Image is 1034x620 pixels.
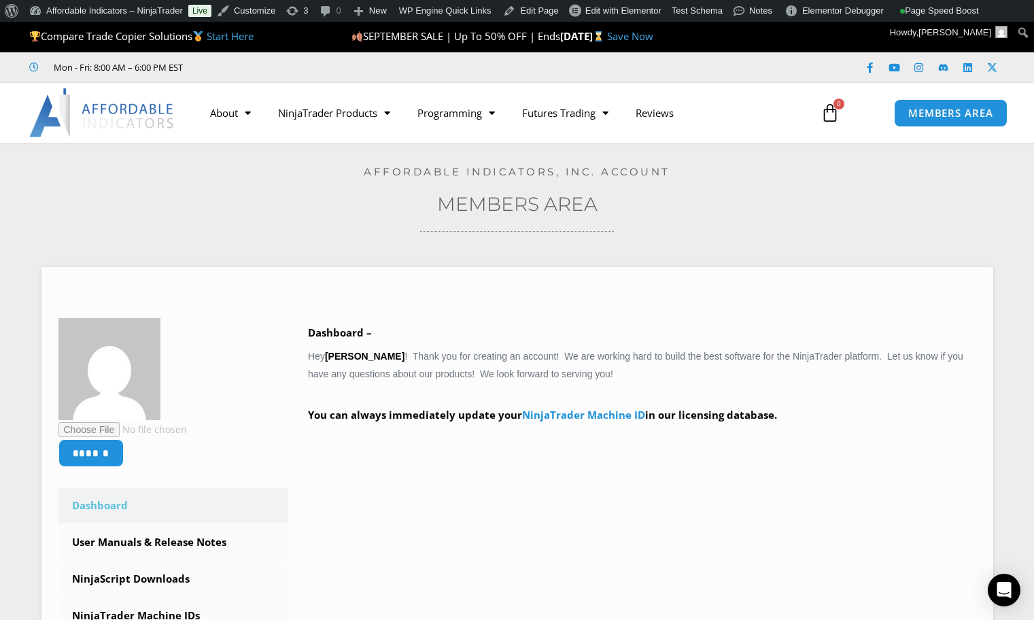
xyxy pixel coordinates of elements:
[308,324,976,444] div: Hey ! Thank you for creating an account! We are working hard to build the best software for the N...
[193,31,203,41] img: 🥇
[58,488,288,523] a: Dashboard
[207,29,254,43] a: Start Here
[622,97,687,128] a: Reviews
[202,61,406,74] iframe: Customer reviews powered by Trustpilot
[351,29,560,43] span: SEPTEMBER SALE | Up To 50% OFF | Ends
[607,29,653,43] a: Save Now
[522,408,645,421] a: NinjaTrader Machine ID
[918,27,991,37] span: [PERSON_NAME]
[325,351,404,362] strong: [PERSON_NAME]
[404,97,509,128] a: Programming
[560,29,607,43] strong: [DATE]
[885,22,1013,44] a: Howdy,
[308,326,372,339] b: Dashboard –
[29,29,254,43] span: Compare Trade Copier Solutions
[58,318,160,420] img: 83961ee70edc86d96254b98d11301f0a4f1435bd8fc34dcaa6bdd6a6e89a3844
[50,59,183,75] span: Mon - Fri: 8:00 AM – 6:00 PM EST
[894,99,1007,127] a: MEMBERS AREA
[264,97,404,128] a: NinjaTrader Products
[352,31,362,41] img: 🍂
[58,525,288,560] a: User Manuals & Release Notes
[585,5,661,16] span: Edit with Elementor
[196,97,807,128] nav: Menu
[188,5,211,17] a: Live
[196,97,264,128] a: About
[58,562,288,597] a: NinjaScript Downloads
[308,408,777,421] strong: You can always immediately update your in our licensing database.
[364,165,670,178] a: Affordable Indicators, Inc. Account
[908,108,993,118] span: MEMBERS AREA
[800,93,860,133] a: 0
[509,97,622,128] a: Futures Trading
[593,31,604,41] img: ⌛
[833,99,844,109] span: 0
[30,31,40,41] img: 🏆
[988,574,1020,606] div: Open Intercom Messenger
[29,88,175,137] img: LogoAI | Affordable Indicators – NinjaTrader
[437,192,598,216] a: Members Area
